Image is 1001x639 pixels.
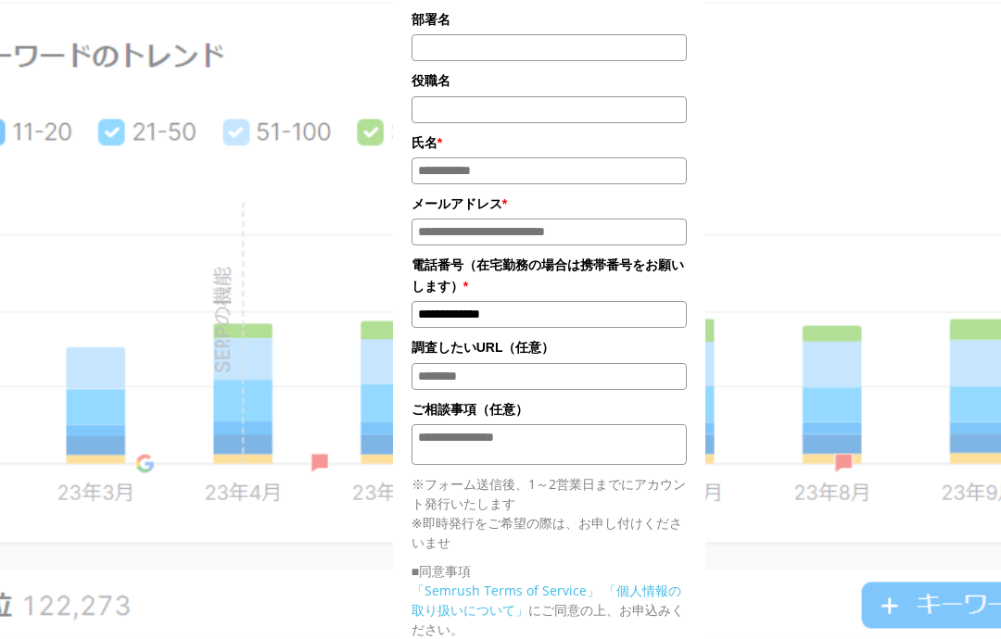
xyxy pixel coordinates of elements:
[412,131,688,151] label: 氏名
[412,559,688,579] p: ■同意事項
[412,7,688,28] label: 部署名
[412,397,688,418] label: ご相談事項（任意）
[412,192,688,212] label: メールアドレス
[412,253,688,294] label: 電話番号（在宅勤務の場合は携帯番号をお願いします）
[412,579,688,637] p: にご同意の上、お申込みください。
[412,580,600,597] a: 「Semrush Terms of Service」
[412,69,688,89] label: 役職名
[412,472,688,550] p: ※フォーム送信後、1～2営業日までにアカウント発行いたします ※即時発行をご希望の際は、お申し付けくださいませ
[412,580,681,617] a: 「個人情報の取り扱いについて」
[412,335,688,356] label: 調査したいURL（任意）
